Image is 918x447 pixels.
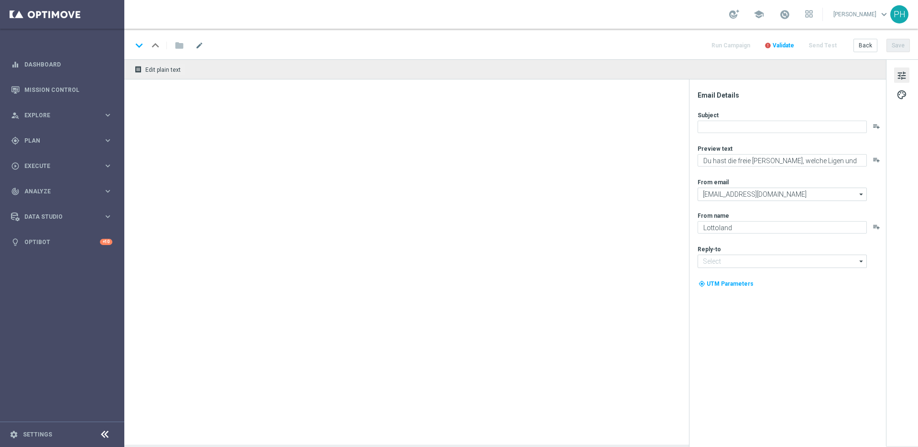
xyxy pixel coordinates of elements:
[853,39,877,52] button: Back
[894,87,909,102] button: palette
[11,238,20,246] i: lightbulb
[890,5,908,23] div: PH
[896,89,907,101] span: palette
[698,279,754,289] button: my_location UTM Parameters
[103,212,112,221] i: keyboard_arrow_right
[132,38,146,53] i: keyboard_arrow_down
[11,229,112,255] div: Optibot
[699,280,705,287] i: my_location
[10,430,18,439] i: settings
[857,255,866,268] i: arrow_drop_down
[24,138,103,144] span: Plan
[11,238,113,246] button: lightbulb Optibot +10
[832,7,890,22] a: [PERSON_NAME]keyboard_arrow_down
[754,9,764,20] span: school
[857,188,866,201] i: arrow_drop_down
[132,63,185,76] button: receipt Edit plain text
[24,229,100,255] a: Optibot
[886,39,910,52] button: Save
[773,42,794,49] span: Validate
[100,239,112,245] div: +10
[24,77,112,102] a: Mission Control
[103,111,112,120] i: keyboard_arrow_right
[698,188,867,201] input: Select
[103,187,112,196] i: keyboard_arrow_right
[11,111,103,120] div: Explore
[11,77,112,102] div: Mission Control
[894,67,909,83] button: tune
[698,91,885,100] div: Email Details
[11,52,112,77] div: Dashboard
[698,246,721,253] label: Reply-to
[698,179,729,186] label: From email
[103,161,112,170] i: keyboard_arrow_right
[24,214,103,220] span: Data Studio
[11,187,103,196] div: Analyze
[195,41,204,50] span: mode_edit
[11,162,113,170] button: play_circle_outline Execute keyboard_arrow_right
[707,280,754,287] span: UTM Parameters
[11,137,113,145] button: gps_fixed Plan keyboard_arrow_right
[134,66,142,73] i: receipt
[11,162,103,170] div: Execute
[765,42,771,49] i: error
[103,136,112,145] i: keyboard_arrow_right
[698,255,867,268] input: Select
[11,212,103,221] div: Data Studio
[698,212,729,220] label: From name
[24,52,112,77] a: Dashboard
[24,189,103,194] span: Analyze
[11,136,20,145] i: gps_fixed
[11,86,113,94] button: Mission Control
[698,112,719,119] label: Subject
[24,112,103,118] span: Explore
[11,187,20,196] i: track_changes
[698,145,732,153] label: Preview text
[879,9,889,20] span: keyboard_arrow_down
[11,111,20,120] i: person_search
[11,61,113,68] button: equalizer Dashboard
[11,112,113,119] button: person_search Explore keyboard_arrow_right
[11,213,113,221] button: Data Studio keyboard_arrow_right
[24,163,103,169] span: Execute
[873,123,880,130] button: playlist_add
[11,60,20,69] i: equalizer
[11,136,103,145] div: Plan
[873,223,880,231] button: playlist_add
[873,156,880,164] button: playlist_add
[23,432,52,437] a: Settings
[896,69,907,82] span: tune
[145,67,181,73] span: Edit plain text
[11,162,20,170] i: play_circle_outline
[763,39,796,52] button: error Validate
[11,188,113,195] button: track_changes Analyze keyboard_arrow_right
